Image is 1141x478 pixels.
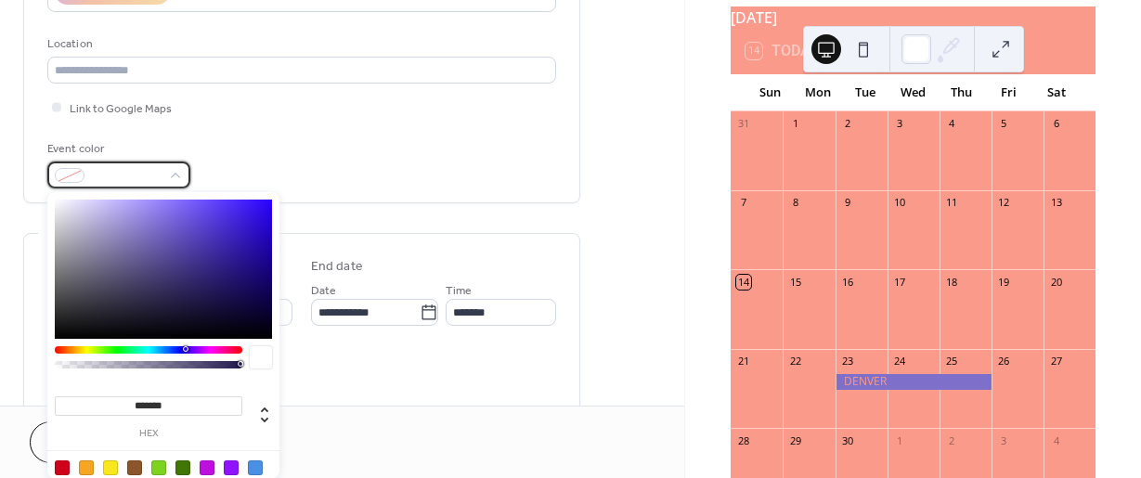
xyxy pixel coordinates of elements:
div: 4 [1049,433,1063,447]
div: 1 [788,117,802,131]
div: 15 [788,275,802,289]
div: 3 [997,433,1011,447]
div: 27 [1049,355,1063,368]
div: End date [311,257,363,277]
div: 8 [788,196,802,210]
div: Fri [985,74,1033,111]
div: 19 [997,275,1011,289]
div: 2 [945,433,959,447]
div: #9013FE [224,460,239,475]
div: 6 [1049,117,1063,131]
div: 14 [736,275,750,289]
div: 31 [736,117,750,131]
div: #4A90E2 [248,460,263,475]
div: #7ED321 [151,460,166,475]
div: 29 [788,433,802,447]
div: Location [47,34,552,54]
div: Event color [47,139,187,159]
div: #8B572A [127,460,142,475]
span: Time [446,281,472,301]
div: 30 [841,433,855,447]
div: 21 [736,355,750,368]
label: hex [55,429,242,439]
div: 12 [997,196,1011,210]
div: 10 [893,196,907,210]
div: 25 [945,355,959,368]
div: 7 [736,196,750,210]
div: 13 [1049,196,1063,210]
div: 18 [945,275,959,289]
div: 4 [945,117,959,131]
div: 11 [945,196,959,210]
div: Sun [746,74,794,111]
div: 3 [893,117,907,131]
div: Tue [841,74,889,111]
div: 22 [788,355,802,368]
div: Sat [1032,74,1081,111]
div: 2 [841,117,855,131]
div: [DATE] [731,6,1096,29]
button: Cancel [30,421,144,463]
div: #BD10E0 [200,460,214,475]
div: 16 [841,275,855,289]
span: Link to Google Maps [70,99,172,119]
div: 5 [997,117,1011,131]
div: 24 [893,355,907,368]
div: #F8E71C [103,460,118,475]
div: Wed [889,74,938,111]
div: 23 [841,355,855,368]
div: Thu [937,74,985,111]
div: #417505 [175,460,190,475]
div: #F5A623 [79,460,94,475]
div: Mon [794,74,842,111]
span: Date [311,281,336,301]
div: 1 [893,433,907,447]
div: 9 [841,196,855,210]
div: DENVER [836,374,992,390]
div: 26 [997,355,1011,368]
div: 28 [736,433,750,447]
div: 17 [893,275,907,289]
div: 20 [1049,275,1063,289]
div: #D0021B [55,460,70,475]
